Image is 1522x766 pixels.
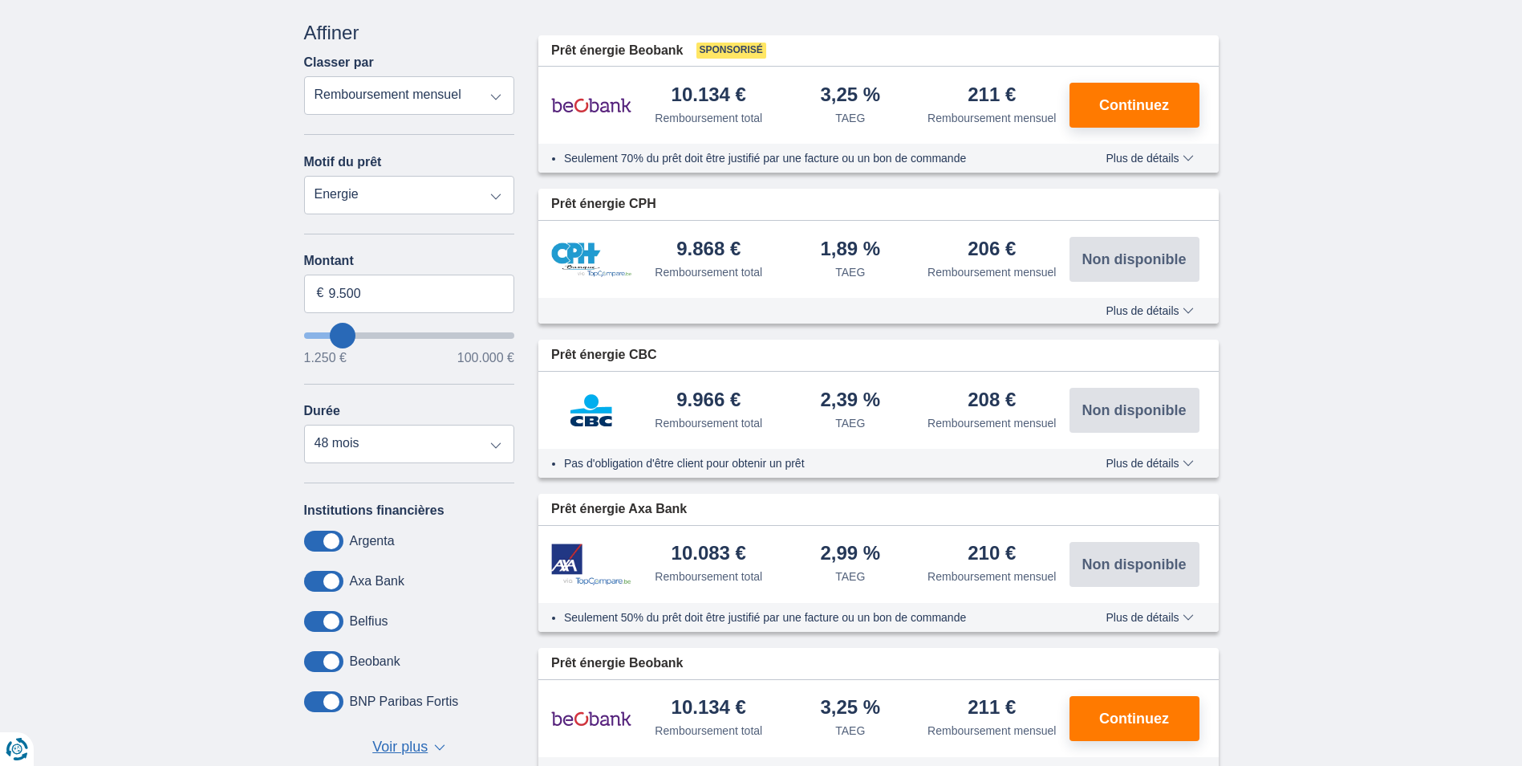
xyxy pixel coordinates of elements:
[968,239,1016,261] div: 206 €
[927,568,1056,585] div: Remboursement mensuel
[820,239,880,261] div: 1,89 %
[1082,252,1187,267] span: Non disponible
[350,614,388,629] label: Belfius
[1069,237,1199,282] button: Non disponible
[1106,305,1193,316] span: Plus de détails
[564,609,1059,625] li: Seulement 50% du prêt doit être justifié par une facture ou un bon de commande
[551,242,631,277] img: pret personnel CPH Banque
[655,264,762,280] div: Remboursement total
[672,544,746,565] div: 10.083 €
[835,264,865,280] div: TAEG
[1094,457,1205,470] button: Plus de détails
[1094,152,1205,165] button: Plus de détails
[1069,388,1199,433] button: Non disponible
[1094,611,1205,624] button: Plus de détails
[676,239,741,261] div: 9.868 €
[676,390,741,412] div: 9.966 €
[304,55,374,70] label: Classer par
[304,254,515,268] label: Montant
[551,500,687,519] span: Prêt énergie Axa Bank
[835,568,865,585] div: TAEG
[317,284,324,303] span: €
[1106,458,1193,469] span: Plus de détails
[1099,711,1169,726] span: Continuez
[655,568,762,585] div: Remboursement total
[350,695,459,709] label: BNP Paribas Fortis
[304,352,347,365] span: 1.250 €
[551,195,656,214] span: Prêt énergie CPH
[1106,612,1193,623] span: Plus de détails
[968,544,1016,565] div: 210 €
[350,654,400,669] label: Beobank
[1082,403,1187,418] span: Non disponible
[655,110,762,126] div: Remboursement total
[564,455,1059,471] li: Pas d'obligation d'être client pour obtenir un prêt
[551,390,631,430] img: pret personnel CBC
[696,43,766,59] span: Sponsorisé
[927,264,1056,280] div: Remboursement mensuel
[304,503,444,518] label: Institutions financières
[655,723,762,739] div: Remboursement total
[551,346,657,365] span: Prêt énergie CBC
[820,390,880,412] div: 2,39 %
[835,110,865,126] div: TAEG
[551,654,684,673] span: Prêt énergie Beobank
[820,85,880,107] div: 3,25 %
[820,544,880,565] div: 2,99 %
[968,85,1016,107] div: 211 €
[1069,696,1199,741] button: Continuez
[367,736,450,759] button: Voir plus ▼
[968,698,1016,719] div: 211 €
[551,544,631,586] img: pret personnel Axa Bank
[457,352,514,365] span: 100.000 €
[672,698,746,719] div: 10.134 €
[551,699,631,739] img: pret personnel Beobank
[304,332,515,339] input: wantToBorrow
[304,404,340,418] label: Durée
[304,19,515,47] div: Affiner
[350,574,404,589] label: Axa Bank
[1106,153,1193,164] span: Plus de détails
[304,155,382,169] label: Motif du prêt
[564,150,1059,166] li: Seulement 70% du prêt doit être justifié par une facture ou un bon de commande
[927,723,1056,739] div: Remboursement mensuel
[1082,557,1187,572] span: Non disponible
[655,415,762,431] div: Remboursement total
[835,723,865,739] div: TAEG
[372,737,428,758] span: Voir plus
[551,42,684,60] span: Prêt énergie Beobank
[1094,304,1205,317] button: Plus de détails
[835,415,865,431] div: TAEG
[672,85,746,107] div: 10.134 €
[927,110,1056,126] div: Remboursement mensuel
[350,534,395,548] label: Argenta
[551,85,631,125] img: pret personnel Beobank
[1099,98,1169,112] span: Continuez
[1069,542,1199,587] button: Non disponible
[968,390,1016,412] div: 208 €
[434,744,445,751] span: ▼
[1069,83,1199,128] button: Continuez
[927,415,1056,431] div: Remboursement mensuel
[820,698,880,719] div: 3,25 %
